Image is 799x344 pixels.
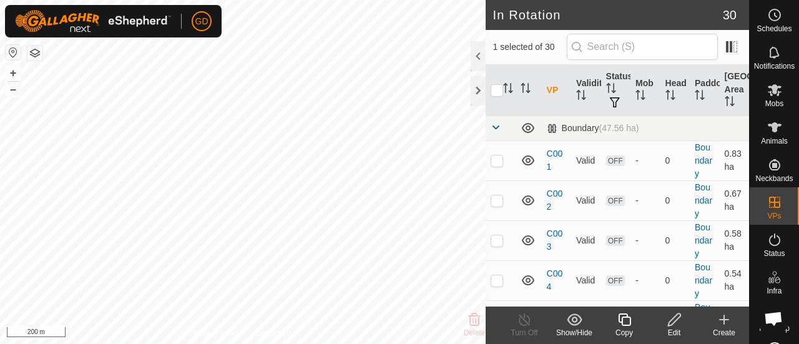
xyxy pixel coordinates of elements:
span: 1 selected of 30 [493,41,567,54]
th: Paddock [690,65,719,116]
td: 0.59 ha [720,300,749,340]
span: OFF [606,195,625,206]
span: GD [195,15,208,28]
button: – [6,82,21,97]
th: Status [601,65,630,116]
a: Privacy Policy [194,328,240,339]
span: Schedules [757,25,792,32]
a: C003 [547,229,563,252]
td: 0 [660,260,690,300]
th: VP [542,65,571,116]
p-sorticon: Activate to sort [576,92,586,102]
button: Map Layers [27,46,42,61]
p-sorticon: Activate to sort [521,85,531,95]
th: Validity [571,65,600,116]
span: 30 [723,6,737,24]
td: 0 [660,300,690,340]
input: Search (S) [567,34,718,60]
button: Reset Map [6,45,21,60]
th: Mob [630,65,660,116]
span: OFF [606,155,625,166]
a: Boundary [695,182,712,219]
td: Valid [571,140,600,180]
td: 0.54 ha [720,260,749,300]
div: - [635,194,655,207]
p-sorticon: Activate to sort [665,92,675,102]
a: Boundary [695,222,712,258]
p-sorticon: Activate to sort [503,85,513,95]
span: OFF [606,235,625,246]
a: Boundary [695,302,712,338]
div: Edit [649,327,699,338]
span: Status [763,250,785,257]
a: C001 [547,149,563,172]
div: - [635,154,655,167]
td: 0 [660,220,690,260]
th: Head [660,65,690,116]
span: Notifications [754,62,795,70]
span: (47.56 ha) [599,123,639,133]
td: Valid [571,260,600,300]
td: Valid [571,180,600,220]
td: 0.83 ha [720,140,749,180]
h2: In Rotation [493,7,723,22]
a: C002 [547,189,563,212]
span: Infra [767,287,782,295]
td: 0.67 ha [720,180,749,220]
span: Heatmap [759,325,790,332]
p-sorticon: Activate to sort [606,85,616,95]
a: C004 [547,268,563,292]
img: Gallagher Logo [15,10,171,32]
td: Valid [571,300,600,340]
div: - [635,234,655,247]
div: - [635,274,655,287]
span: Mobs [765,100,783,107]
span: Animals [761,137,788,145]
td: Valid [571,220,600,260]
div: Boundary [547,123,639,134]
span: VPs [767,212,781,220]
button: + [6,66,21,81]
td: 0 [660,180,690,220]
div: Create [699,327,749,338]
div: Show/Hide [549,327,599,338]
p-sorticon: Activate to sort [725,98,735,108]
div: Open chat [757,302,790,335]
p-sorticon: Activate to sort [695,92,705,102]
td: 0.58 ha [720,220,749,260]
a: Contact Us [255,328,292,339]
a: Boundary [695,262,712,298]
div: Turn Off [499,327,549,338]
a: Boundary [695,142,712,179]
th: [GEOGRAPHIC_DATA] Area [720,65,749,116]
div: Copy [599,327,649,338]
span: Neckbands [755,175,793,182]
td: 0 [660,140,690,180]
p-sorticon: Activate to sort [635,92,645,102]
span: OFF [606,275,625,286]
